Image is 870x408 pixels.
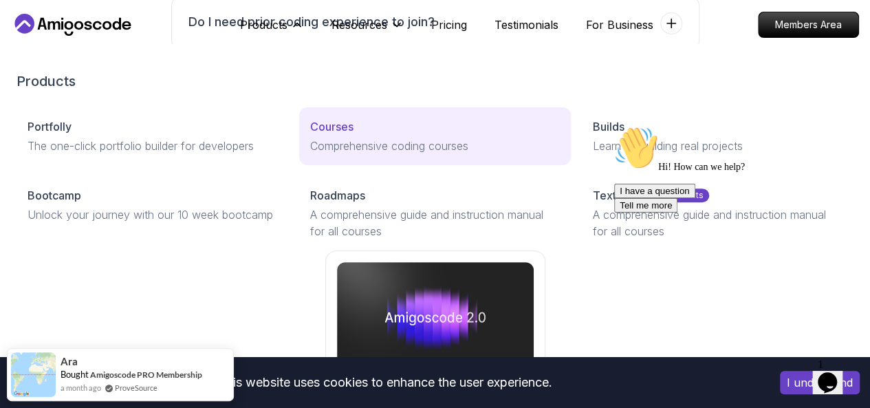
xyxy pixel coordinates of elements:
[6,41,136,52] span: Hi! How can we help?
[593,138,842,154] p: Learn by building real projects
[780,371,860,394] button: Accept cookies
[331,17,387,33] p: Resources
[28,118,72,135] p: Portfolly
[593,206,842,239] p: A comprehensive guide and instruction manual for all courses
[6,78,69,92] button: Tell me more
[17,72,853,91] h2: Products
[758,12,859,38] a: Members Area
[337,262,534,372] img: amigoscode 2.0
[582,176,853,250] a: Textbookfor studentsA comprehensive guide and instruction manual for all courses
[310,187,365,204] p: Roadmaps
[494,17,558,33] a: Testimonials
[17,176,288,234] a: BootcampUnlock your journey with our 10 week bootcamp
[812,353,856,394] iframe: chat widget
[299,107,571,165] a: CoursesComprehensive coding courses
[586,17,653,33] a: For Business
[431,17,467,33] a: Pricing
[61,369,89,380] span: Bought
[6,63,87,78] button: I have a question
[28,206,277,223] p: Unlock your journey with our 10 week bootcamp
[609,120,856,346] iframe: chat widget
[310,138,560,154] p: Comprehensive coding courses
[299,176,571,250] a: RoadmapsA comprehensive guide and instruction manual for all courses
[310,206,560,239] p: A comprehensive guide and instruction manual for all courses
[90,369,202,380] a: Amigoscode PRO Membership
[593,187,643,204] p: Textbook
[759,12,858,37] p: Members Area
[6,6,50,50] img: :wave:
[240,17,304,44] button: Products
[331,17,404,44] button: Resources
[28,138,277,154] p: The one-click portfolio builder for developers
[593,118,624,135] p: Builds
[17,107,288,165] a: PortfollyThe one-click portfolio builder for developers
[61,356,78,367] span: Ara
[115,382,157,394] a: ProveSource
[28,187,81,204] p: Bootcamp
[10,367,759,398] div: This website uses cookies to enhance the user experience.
[61,382,101,394] span: a month ago
[11,352,56,397] img: provesource social proof notification image
[582,107,853,165] a: BuildsLearn by building real projects
[240,17,287,33] p: Products
[6,6,253,92] div: 👋Hi! How can we help?I have a questionTell me more
[310,118,354,135] p: Courses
